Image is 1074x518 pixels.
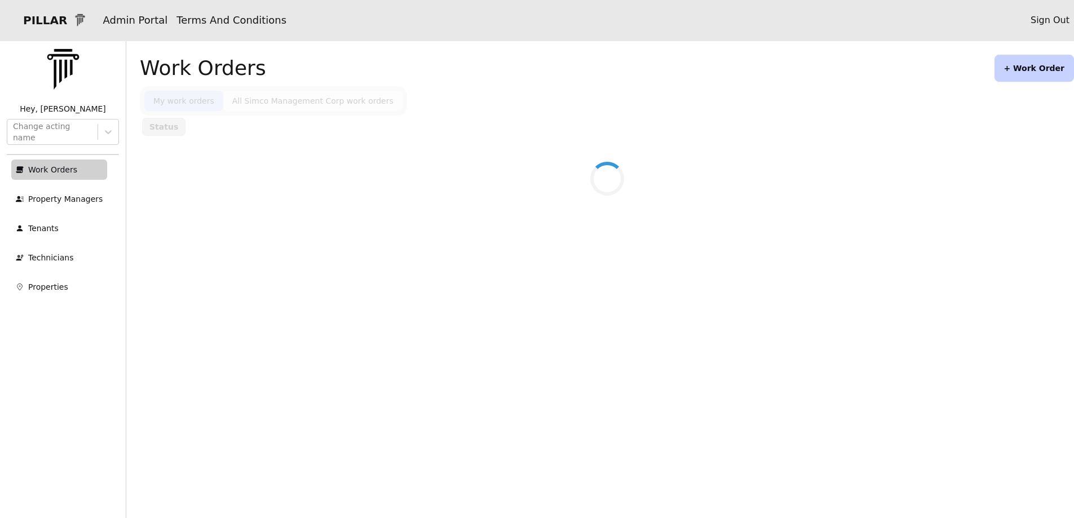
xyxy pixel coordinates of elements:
[5,7,98,34] a: PILLAR
[1031,14,1069,27] a: Sign Out
[11,277,107,297] a: Properties
[140,57,266,79] h1: Work Orders
[11,247,107,268] a: Technicians
[28,193,103,205] p: Property Managers
[28,223,59,234] p: Tenants
[11,189,107,209] a: Property Managers
[28,252,73,263] p: Technicians
[11,160,107,180] a: Work Orders
[11,218,107,238] a: Tenants
[103,14,167,26] a: Admin Portal
[14,12,67,28] p: PILLAR
[28,164,77,175] p: Work Orders
[7,103,119,114] p: Hey, [PERSON_NAME]
[35,41,91,98] img: PILLAR
[28,281,68,293] p: Properties
[72,12,89,29] img: 1
[13,121,92,143] div: Change acting name
[176,14,286,26] a: Terms And Conditions
[995,55,1074,82] button: + Work Order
